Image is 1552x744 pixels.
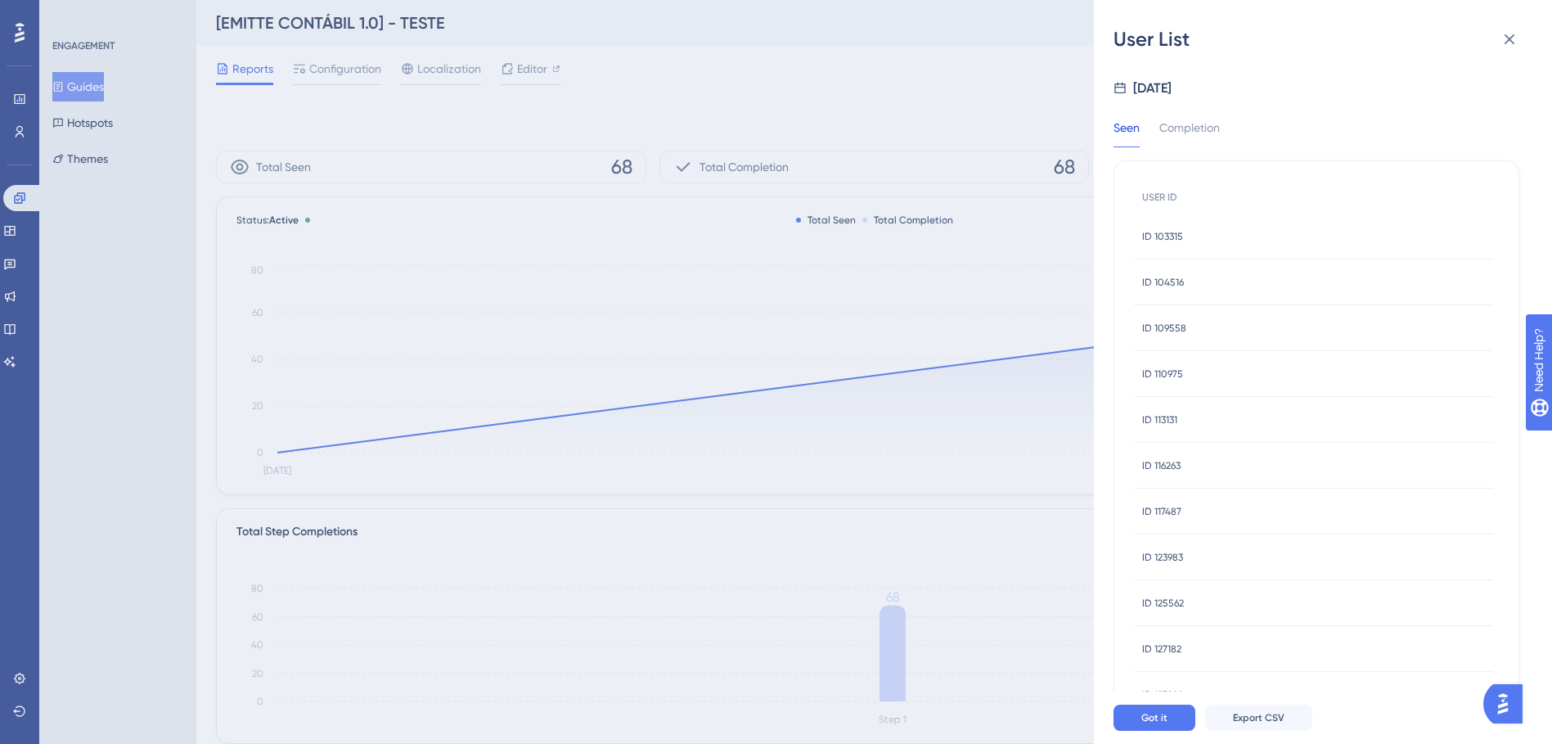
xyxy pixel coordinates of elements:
[1142,505,1181,518] span: ID 117487
[1142,551,1183,564] span: ID 123983
[38,4,102,24] span: Need Help?
[1142,367,1183,381] span: ID 110975
[1142,276,1184,289] span: ID 104516
[1113,26,1532,52] div: User List
[1142,322,1186,335] span: ID 109558
[1133,79,1172,98] div: [DATE]
[1142,191,1177,204] span: USER ID
[1142,597,1184,610] span: ID 125562
[1141,711,1167,724] span: Got it
[1142,413,1177,426] span: ID 113131
[1233,711,1284,724] span: Export CSV
[1142,688,1183,701] span: ID 127289
[1159,118,1220,147] div: Completion
[1142,643,1181,656] span: ID 127182
[1142,230,1183,243] span: ID 103315
[1205,705,1312,731] button: Export CSV
[1113,118,1140,147] div: Seen
[1483,679,1532,728] iframe: UserGuiding AI Assistant Launcher
[1142,459,1181,472] span: ID 116263
[1113,705,1195,731] button: Got it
